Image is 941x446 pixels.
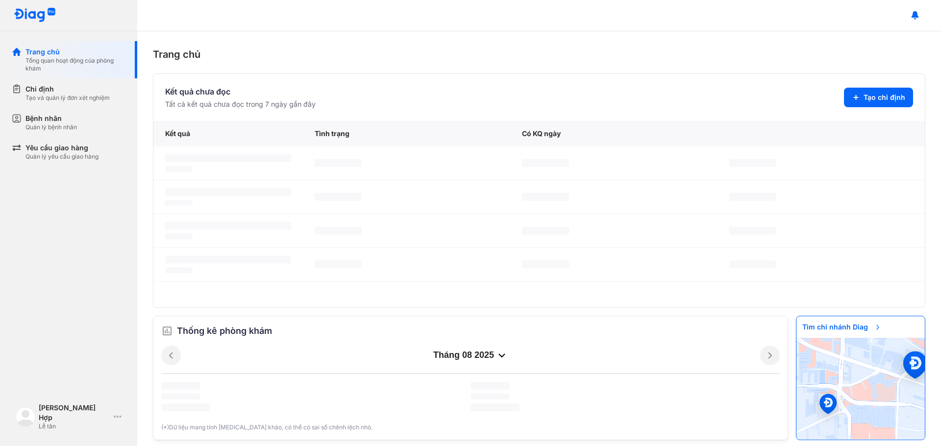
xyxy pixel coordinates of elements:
div: (*)Dữ liệu mang tính [MEDICAL_DATA] khảo, có thể có sai số chênh lệch nhỏ. [161,423,780,432]
img: order.5a6da16c.svg [161,325,173,337]
div: Chỉ định [25,84,110,94]
span: ‌ [165,200,193,206]
span: ‌ [161,403,210,411]
div: Bệnh nhân [25,114,77,123]
button: Tạo chỉ định [844,88,913,107]
div: Quản lý yêu cầu giao hàng [25,153,99,161]
span: ‌ [165,154,291,162]
div: Có KQ ngày [510,121,718,146]
div: Tình trạng [303,121,510,146]
span: ‌ [522,260,569,268]
span: ‌ [470,394,510,399]
div: Kết quả [153,121,303,146]
img: logo [16,407,35,426]
span: ‌ [522,159,569,167]
div: tháng 08 2025 [181,350,760,361]
div: Tạo và quản lý đơn xét nghiệm [25,94,110,102]
span: ‌ [165,234,193,239]
div: Kết quả chưa đọc [165,86,316,97]
span: ‌ [729,260,776,268]
img: logo [14,8,56,23]
div: [PERSON_NAME] Hợp [39,403,110,423]
span: ‌ [315,159,362,167]
div: Yêu cầu giao hàng [25,143,99,153]
span: ‌ [161,394,200,399]
span: ‌ [165,256,291,263]
span: ‌ [315,193,362,201]
span: ‌ [165,188,291,196]
span: Tìm chi nhánh Diag [796,316,888,338]
div: Lễ tân [39,423,110,430]
span: ‌ [729,193,776,201]
div: Quản lý bệnh nhân [25,123,77,131]
span: ‌ [729,159,776,167]
span: ‌ [729,227,776,235]
span: ‌ [161,382,200,390]
div: Trang chủ [25,47,125,57]
span: ‌ [522,193,569,201]
span: ‌ [165,222,291,230]
span: ‌ [470,382,510,390]
span: Tạo chỉ định [864,93,905,102]
span: ‌ [165,166,193,172]
div: Tổng quan hoạt động của phòng khám [25,57,125,72]
div: Tất cả kết quả chưa đọc trong 7 ngày gần đây [165,99,316,109]
span: ‌ [315,260,362,268]
span: Thống kê phòng khám [177,324,272,338]
span: ‌ [315,227,362,235]
span: ‌ [165,267,193,273]
div: Trang chủ [153,47,925,62]
span: ‌ [522,227,569,235]
span: ‌ [470,403,520,411]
